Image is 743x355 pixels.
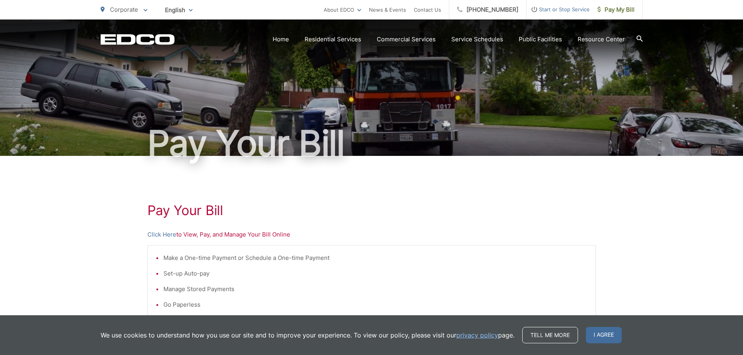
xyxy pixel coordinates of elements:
[586,327,622,343] span: I agree
[163,269,588,278] li: Set-up Auto-pay
[578,35,625,44] a: Resource Center
[519,35,562,44] a: Public Facilities
[273,35,289,44] a: Home
[324,5,361,14] a: About EDCO
[101,330,514,340] p: We use cookies to understand how you use our site and to improve your experience. To view our pol...
[451,35,503,44] a: Service Schedules
[377,35,436,44] a: Commercial Services
[163,300,588,309] li: Go Paperless
[414,5,441,14] a: Contact Us
[101,34,175,45] a: EDCD logo. Return to the homepage.
[110,6,138,13] span: Corporate
[159,3,199,17] span: English
[369,5,406,14] a: News & Events
[147,203,596,218] h1: Pay Your Bill
[456,330,498,340] a: privacy policy
[147,230,596,239] p: to View, Pay, and Manage Your Bill Online
[522,327,578,343] a: Tell me more
[147,230,176,239] a: Click Here
[163,284,588,294] li: Manage Stored Payments
[305,35,361,44] a: Residential Services
[598,5,635,14] span: Pay My Bill
[163,253,588,263] li: Make a One-time Payment or Schedule a One-time Payment
[101,124,643,163] h1: Pay Your Bill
